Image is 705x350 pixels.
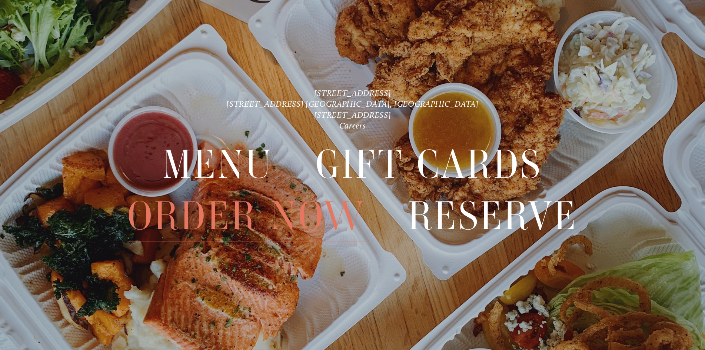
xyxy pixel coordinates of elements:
a: Order Now [127,190,366,241]
a: Menu [163,139,273,190]
a: [STREET_ADDRESS] [314,88,391,98]
a: Reserve [408,190,578,241]
a: [STREET_ADDRESS] [GEOGRAPHIC_DATA], [GEOGRAPHIC_DATA] [226,99,478,109]
span: Reserve [408,190,578,241]
a: Gift Cards [316,139,542,190]
span: Order Now [127,190,366,241]
a: [STREET_ADDRESS] [314,110,391,120]
a: Careers [339,121,366,131]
